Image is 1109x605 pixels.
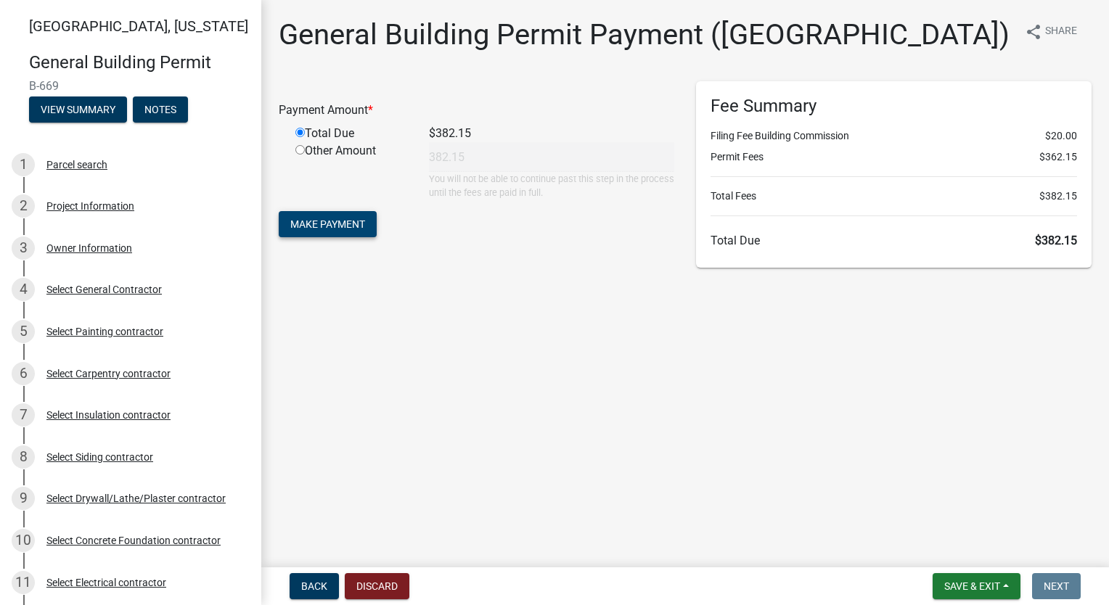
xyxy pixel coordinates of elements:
span: Back [301,580,327,592]
div: 10 [12,529,35,552]
wm-modal-confirm: Summary [29,104,127,116]
div: 4 [12,278,35,301]
div: 6 [12,362,35,385]
button: Back [290,573,339,599]
span: Make Payment [290,218,365,230]
button: Discard [345,573,409,599]
div: Select Drywall/Lathe/Plaster contractor [46,493,226,503]
button: Notes [133,96,188,123]
div: Select Concrete Foundation contractor [46,535,221,546]
div: 5 [12,320,35,343]
div: Select Insulation contractor [46,410,171,420]
button: shareShare [1013,17,1089,46]
div: $382.15 [418,125,685,142]
li: Total Fees [711,189,1077,204]
li: Filing Fee Building Commission [711,128,1077,144]
div: 1 [12,153,35,176]
wm-modal-confirm: Notes [133,104,188,116]
div: 8 [12,445,35,469]
h6: Fee Summary [711,96,1077,117]
div: Select Siding contractor [46,452,153,462]
span: [GEOGRAPHIC_DATA], [US_STATE] [29,17,248,35]
div: 11 [12,571,35,594]
button: View Summary [29,96,127,123]
h1: General Building Permit Payment ([GEOGRAPHIC_DATA]) [279,17,1010,52]
span: $382.15 [1039,189,1077,204]
h4: General Building Permit [29,52,250,73]
div: Parcel search [46,160,107,170]
span: Share [1045,23,1077,41]
i: share [1025,23,1042,41]
div: Select General Contractor [46,284,162,295]
li: Permit Fees [711,149,1077,165]
span: Save & Exit [944,580,1000,592]
div: Select Carpentry contractor [46,369,171,379]
span: $362.15 [1039,149,1077,165]
div: Project Information [46,201,134,211]
div: Select Electrical contractor [46,577,166,588]
div: 2 [12,194,35,218]
button: Make Payment [279,211,377,237]
span: B-669 [29,79,232,93]
span: Next [1044,580,1069,592]
div: 3 [12,236,35,260]
span: $20.00 [1045,128,1077,144]
div: Other Amount [285,142,418,199]
div: Total Due [285,125,418,142]
div: 9 [12,487,35,510]
div: Payment Amount [268,102,685,119]
button: Next [1032,573,1081,599]
h6: Total Due [711,234,1077,247]
span: $382.15 [1035,234,1077,247]
button: Save & Exit [933,573,1020,599]
div: 7 [12,403,35,427]
div: Owner Information [46,243,132,253]
div: Select Painting contractor [46,326,163,337]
